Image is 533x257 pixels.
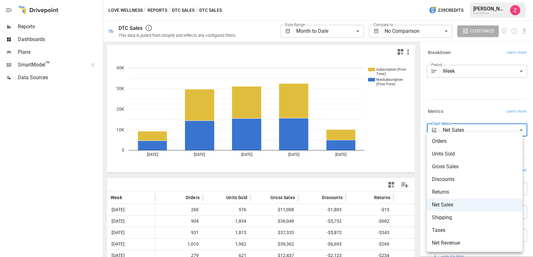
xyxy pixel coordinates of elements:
span: Net Revenue [432,239,517,247]
span: Gross Sales [432,163,517,170]
span: Net Sales [432,201,517,209]
span: Taxes [432,226,517,234]
span: Returns [432,188,517,196]
span: Discounts [432,176,517,183]
span: Orders [432,137,517,145]
span: Shipping [432,214,517,221]
span: Units Sold [432,150,517,158]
